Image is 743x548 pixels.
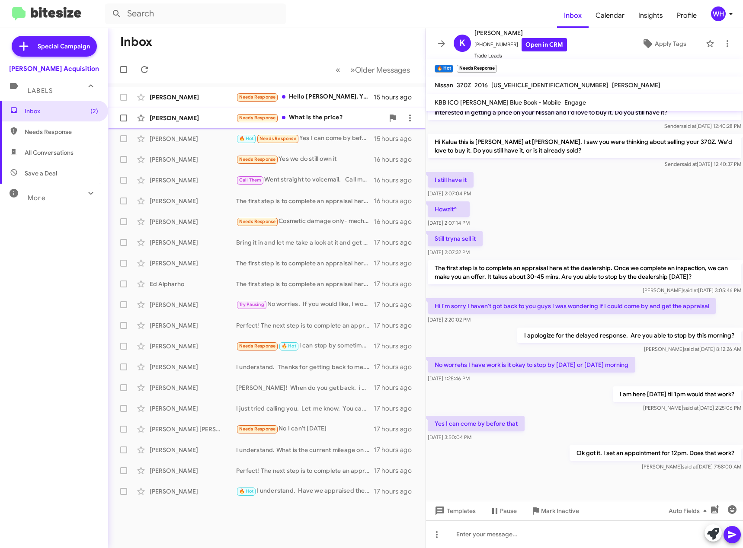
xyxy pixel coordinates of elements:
[684,346,699,352] span: said at
[150,155,236,164] div: [PERSON_NAME]
[491,81,608,89] span: [US_VEHICLE_IDENTIFICATION_NUMBER]
[524,503,586,519] button: Mark Inactive
[626,36,701,51] button: Apply Tags
[236,154,374,164] div: Yes we do still own it
[374,155,419,164] div: 16 hours ago
[150,487,236,496] div: [PERSON_NAME]
[643,287,741,293] span: [PERSON_NAME] [DATE] 3:05:46 PM
[433,503,476,519] span: Templates
[236,321,374,330] div: Perfect! The next step is to complete an appraisal. Once complete, we can make you an offer. Are ...
[150,259,236,268] div: [PERSON_NAME]
[670,3,704,28] a: Profile
[457,81,471,89] span: 370Z
[12,36,97,57] a: Special Campaign
[557,3,589,28] a: Inbox
[239,302,264,307] span: Try Pausing
[150,383,236,392] div: [PERSON_NAME]
[239,343,276,349] span: Needs Response
[150,466,236,475] div: [PERSON_NAME]
[664,123,741,129] span: Sender [DATE] 12:40:28 PM
[239,94,276,100] span: Needs Response
[428,220,470,226] span: [DATE] 2:07:14 PM
[374,404,419,413] div: 17 hours ago
[522,38,567,51] a: Open in CRM
[236,259,374,268] div: The first step is to complete an appraisal here at the dealership. Once we complete an inspection...
[428,316,471,323] span: [DATE] 2:20:02 PM
[570,445,741,461] p: Ok got it. I set an appointment for 12pm. Does that work?
[150,425,236,433] div: [PERSON_NAME] [PERSON_NAME]
[150,300,236,309] div: [PERSON_NAME]
[435,99,561,106] span: KBB ICO [PERSON_NAME] Blue Book - Mobile
[428,298,716,314] p: Hi I'm sorry I haven't got back to you guys I was wondering if I could come by and get the appraisal
[239,136,254,141] span: 🔥 Hot
[374,383,419,392] div: 17 hours ago
[704,6,733,21] button: WH
[236,446,374,454] div: I understand. What is the current mileage on the van?
[564,99,586,106] span: Engage
[428,357,635,373] p: No worrehs I have work is it okay to stop by [DATE] or [DATE] morning
[259,136,296,141] span: Needs Response
[236,113,384,123] div: What is the price?
[236,92,374,102] div: Hello [PERSON_NAME], Yes I would be open to selling if the price was right.
[428,434,471,440] span: [DATE] 3:50:04 PM
[374,342,419,350] div: 17 hours ago
[374,487,419,496] div: 17 hours ago
[236,341,374,351] div: I can stop by sometime next week
[644,346,741,352] span: [PERSON_NAME] [DATE] 8:12:26 AM
[25,169,57,178] span: Save a Deal
[150,93,236,102] div: [PERSON_NAME]
[589,3,631,28] a: Calendar
[374,197,419,205] div: 16 hours ago
[374,259,419,268] div: 17 hours ago
[374,217,419,226] div: 16 hours ago
[428,375,470,382] span: [DATE] 1:25:46 PM
[428,416,525,431] p: Yes I can come by before that
[435,65,453,73] small: 🔥 Hot
[374,93,419,102] div: 15 hours ago
[9,64,99,73] div: [PERSON_NAME] Acquisition
[239,488,254,494] span: 🔥 Hot
[236,175,374,185] div: Went straight to voicemail. Call me when you have a chance 8087997912
[150,114,236,122] div: [PERSON_NAME]
[350,64,355,75] span: »
[662,503,717,519] button: Auto Fields
[374,425,419,433] div: 17 hours ago
[682,463,697,470] span: said at
[500,503,517,519] span: Pause
[239,219,276,224] span: Needs Response
[239,426,276,432] span: Needs Response
[236,404,374,413] div: I just tried calling you. Let me know. You can call me at [PHONE_NUMBER]
[150,446,236,454] div: [PERSON_NAME]
[374,466,419,475] div: 17 hours ago
[331,61,415,79] nav: Page navigation example
[150,176,236,185] div: [PERSON_NAME]
[665,161,741,167] span: Sender [DATE] 12:40:37 PM
[28,194,45,202] span: More
[25,127,98,136] span: Needs Response
[236,280,374,288] div: The first step is to complete an appraisal here at the dealership. Once we complete an inspection...
[236,299,374,309] div: No worries. If you would like, I would come in and let me take a look. I can give you the actual ...
[239,115,276,121] span: Needs Response
[105,3,286,24] input: Search
[150,238,236,247] div: [PERSON_NAME]
[681,123,696,129] span: said at
[541,503,579,519] span: Mark Inactive
[239,177,262,183] span: Call Them
[517,328,741,343] p: I apologize for the delayed response. Are you able to stop by this morning?
[428,190,471,197] span: [DATE] 2:07:04 PM
[613,386,741,402] p: I am here [DATE] til 1pm would that work?
[150,134,236,143] div: [PERSON_NAME]
[236,363,374,371] div: I understand. Thanks for getting back to me. I will update our records.
[282,343,296,349] span: 🔥 Hot
[474,81,488,89] span: 2016
[435,81,453,89] span: Nissan
[38,42,90,51] span: Special Campaign
[90,107,98,115] span: (2)
[239,156,276,162] span: Needs Response
[236,466,374,475] div: Perfect! The next step is to complete an appraisal. Once complete, we can make you an offer. Are ...
[236,134,374,143] div: Yes I can come by before that
[474,51,567,60] span: Trade Leads
[428,231,483,246] p: Still tryna sell it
